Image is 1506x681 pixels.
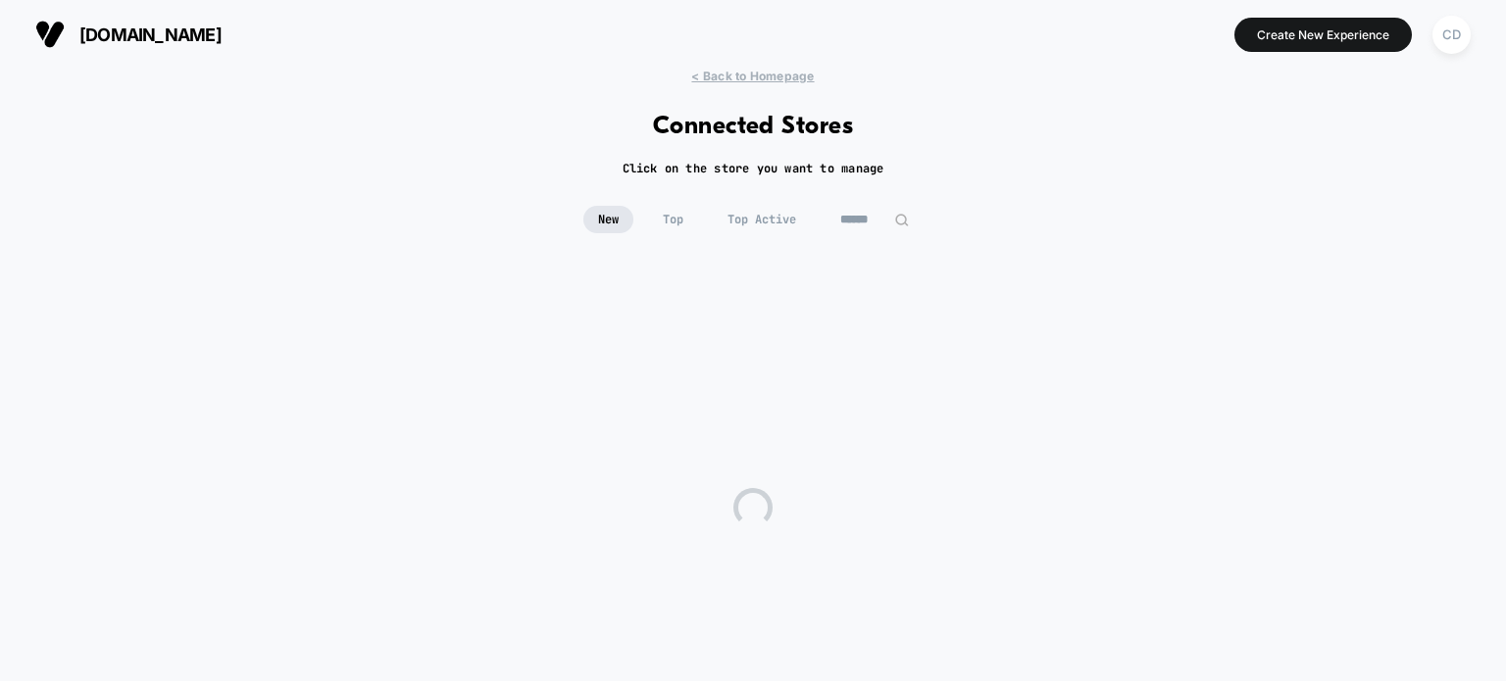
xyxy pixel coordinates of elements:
[713,206,811,233] span: Top Active
[653,113,854,141] h1: Connected Stores
[648,206,698,233] span: Top
[29,19,227,50] button: [DOMAIN_NAME]
[1427,15,1477,55] button: CD
[35,20,65,49] img: Visually logo
[1234,18,1412,52] button: Create New Experience
[623,161,884,176] h2: Click on the store you want to manage
[583,206,633,233] span: New
[691,69,814,83] span: < Back to Homepage
[894,213,909,227] img: edit
[79,24,222,45] span: [DOMAIN_NAME]
[1432,16,1471,54] div: CD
